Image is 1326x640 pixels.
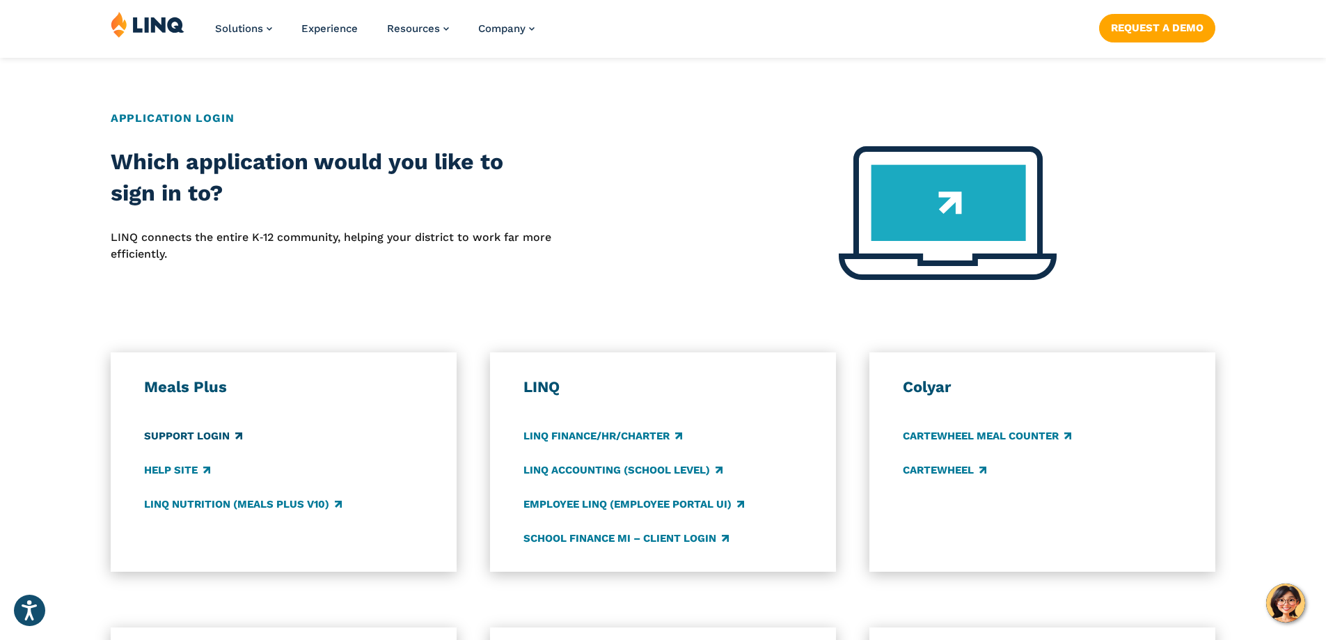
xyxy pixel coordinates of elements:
a: LINQ Finance/HR/Charter [523,428,682,444]
nav: Button Navigation [1099,11,1215,42]
a: CARTEWHEEL [903,462,986,478]
a: Support Login [144,428,242,444]
nav: Primary Navigation [215,11,535,57]
p: LINQ connects the entire K‑12 community, helping your district to work far more efficiently. [111,229,552,263]
a: Request a Demo [1099,14,1215,42]
h2: Which application would you like to sign in to? [111,146,552,210]
a: Company [478,22,535,35]
a: Employee LINQ (Employee Portal UI) [523,497,744,512]
img: LINQ | K‑12 Software [111,11,184,38]
a: Solutions [215,22,272,35]
a: LINQ Accounting (school level) [523,462,723,478]
a: LINQ Nutrition (Meals Plus v10) [144,497,342,512]
h3: Colyar [903,377,1183,397]
span: Resources [387,22,440,35]
span: Company [478,22,526,35]
a: Resources [387,22,449,35]
a: Experience [301,22,358,35]
a: CARTEWHEEL Meal Counter [903,428,1071,444]
h3: Meals Plus [144,377,424,397]
a: Help Site [144,462,210,478]
h3: LINQ [523,377,803,397]
button: Hello, have a question? Let’s chat. [1266,584,1305,623]
span: Solutions [215,22,263,35]
a: School Finance MI – Client Login [523,531,729,546]
h2: Application Login [111,110,1215,127]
